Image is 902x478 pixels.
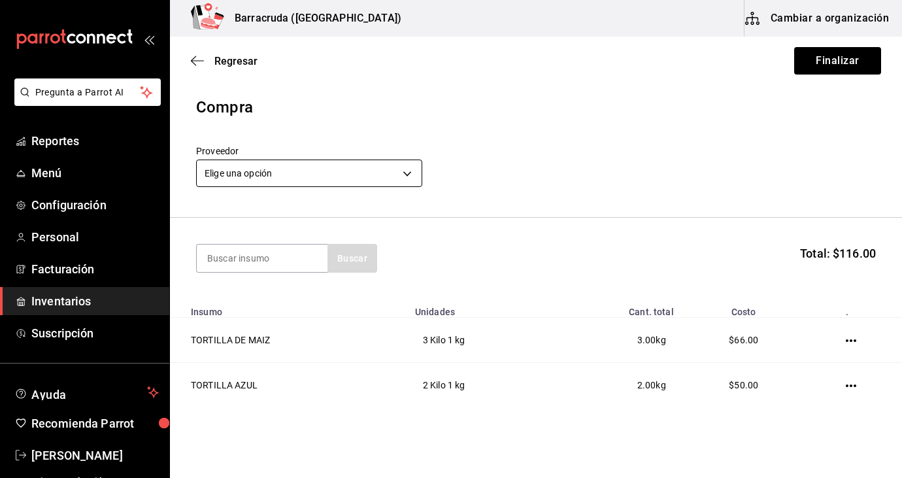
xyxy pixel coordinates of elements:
[9,95,161,109] a: Pregunta a Parrot AI
[800,245,876,262] span: Total: $116.00
[31,132,159,150] span: Reportes
[170,299,407,318] th: Insumo
[407,363,558,408] td: 2 Kilo 1 kg
[729,380,758,390] span: $50.00
[144,34,154,44] button: open_drawer_menu
[558,299,682,318] th: Cant. total
[806,299,902,318] th: .
[31,196,159,214] span: Configuración
[682,299,806,318] th: Costo
[558,318,682,363] td: kg
[31,292,159,310] span: Inventarios
[637,380,656,390] span: 2.00
[35,86,141,99] span: Pregunta a Parrot AI
[224,10,401,26] h3: Barracruda ([GEOGRAPHIC_DATA])
[197,245,327,272] input: Buscar insumo
[558,363,682,408] td: kg
[637,335,656,345] span: 3.00
[14,78,161,106] button: Pregunta a Parrot AI
[31,324,159,342] span: Suscripción
[191,55,258,67] button: Regresar
[196,95,876,119] div: Compra
[214,55,258,67] span: Regresar
[31,415,159,432] span: Recomienda Parrot
[31,384,142,400] span: Ayuda
[196,160,422,187] div: Elige una opción
[196,146,422,156] label: Proveedor
[31,260,159,278] span: Facturación
[407,318,558,363] td: 3 Kilo 1 kg
[31,228,159,246] span: Personal
[794,47,881,75] button: Finalizar
[170,318,407,363] td: TORTILLA DE MAIZ
[31,164,159,182] span: Menú
[31,447,159,464] span: [PERSON_NAME]
[170,363,407,408] td: TORTILLA AZUL
[407,299,558,318] th: Unidades
[729,335,758,345] span: $66.00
